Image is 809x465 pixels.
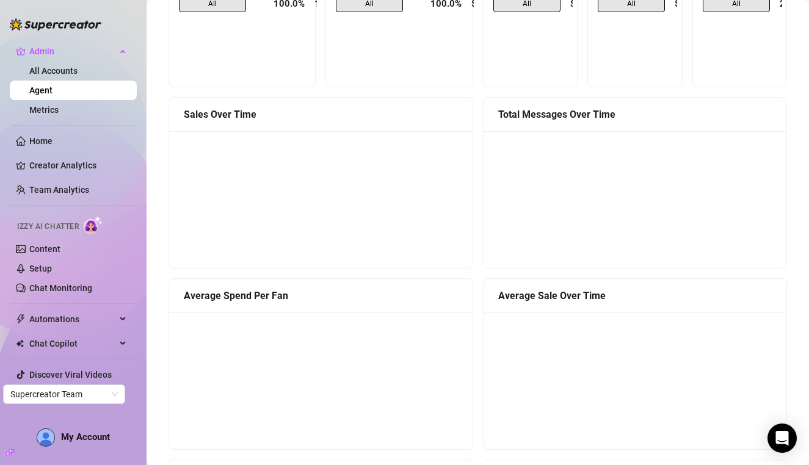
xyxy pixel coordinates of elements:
span: thunderbolt [16,314,26,324]
a: Metrics [29,105,59,115]
span: build [6,448,15,456]
a: Team Analytics [29,185,89,195]
span: My Account [61,431,110,442]
img: AI Chatter [84,216,103,234]
a: Setup [29,264,52,273]
a: Settings [29,394,62,404]
span: Admin [29,41,116,61]
span: Automations [29,309,116,329]
img: Chat Copilot [16,339,24,348]
img: AD_cMMTxCeTpmN1d5MnKJ1j-_uXZCpTKapSSqNGg4PyXtR_tCW7gZXTNmFz2tpVv9LSyNV7ff1CaS4f4q0HLYKULQOwoM5GQR... [37,429,54,446]
span: Supercreator Team [10,385,118,403]
div: Average Sale Over Time [498,288,772,303]
a: Agent [29,85,53,95]
a: Home [29,136,53,146]
a: All Accounts [29,66,78,76]
a: Chat Monitoring [29,283,92,293]
img: logo-BBDzfeDw.svg [10,18,101,31]
div: Total Messages Over Time [498,107,772,122]
div: Sales Over Time [184,107,458,122]
span: Chat Copilot [29,334,116,353]
div: Average Spend Per Fan [184,288,458,303]
a: Content [29,244,60,254]
a: Creator Analytics [29,156,127,175]
span: crown [16,46,26,56]
div: Open Intercom Messenger [767,424,797,453]
span: Izzy AI Chatter [17,221,79,232]
a: Discover Viral Videos [29,370,112,380]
